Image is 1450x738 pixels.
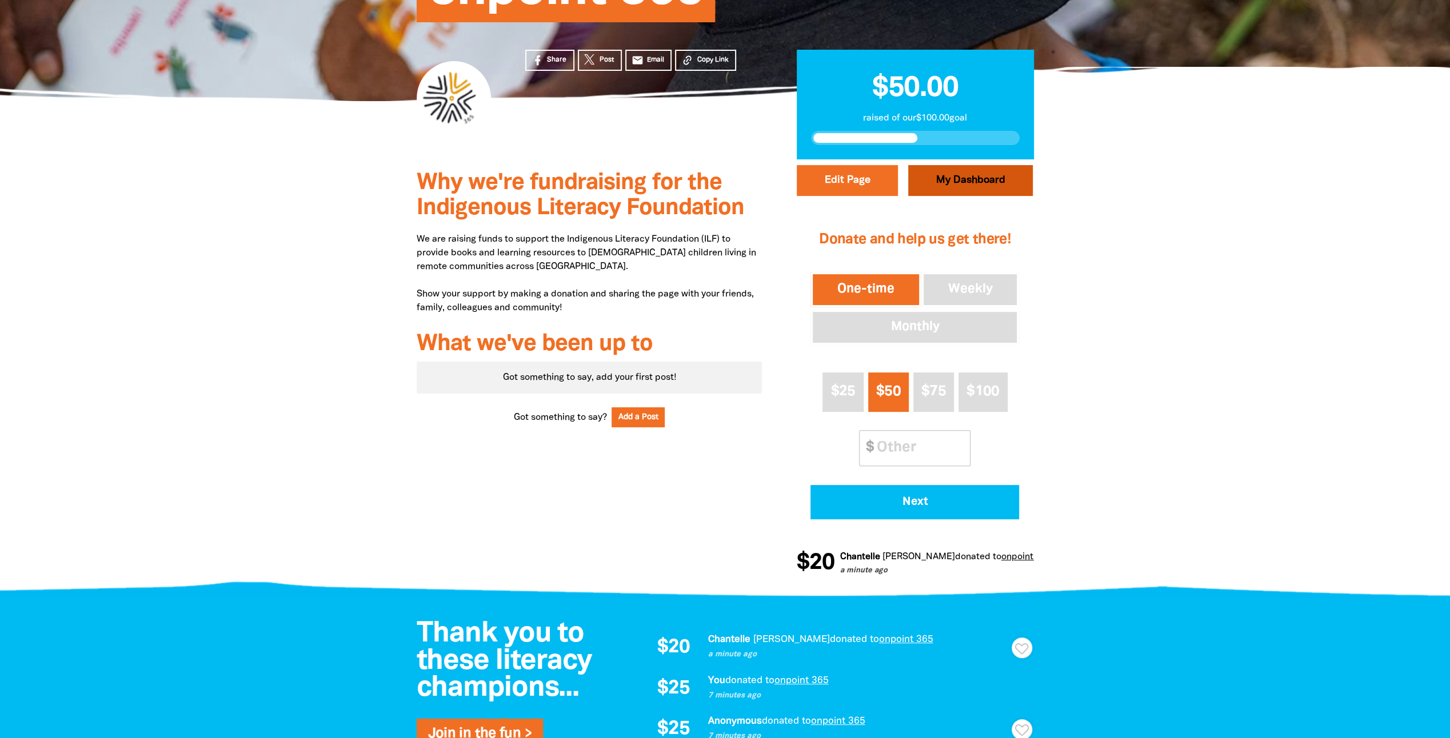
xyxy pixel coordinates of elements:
h3: What we've been up to [417,332,762,357]
em: Chantelle [708,635,750,644]
span: $50.00 [872,75,958,102]
button: $75 [913,372,954,412]
span: $100 [966,385,999,398]
button: $25 [822,372,863,412]
span: $75 [921,385,946,398]
span: donated to [725,676,774,685]
p: 7 minutes ago [708,690,1008,701]
span: donated to [829,635,878,644]
span: Post [600,55,614,65]
em: You [708,676,725,685]
a: Share [525,50,574,71]
a: onpoint 365 [878,635,933,644]
button: $50 [868,372,909,412]
button: Weekly [921,272,1020,307]
span: Thank you to these literacy champions... [417,621,592,701]
a: onpoint 365 [999,553,1049,561]
span: Share [547,55,566,65]
h2: Donate and help us get there! [810,217,1019,263]
div: Got something to say, add your first post! [417,362,762,394]
span: Got something to say? [514,411,607,424]
span: Copy Link [697,55,728,65]
span: Email [646,55,664,65]
button: Add a Post [612,407,665,427]
a: emailEmail [625,50,672,71]
span: $20 [657,638,690,657]
button: $100 [958,372,1008,412]
a: My Dashboard [908,165,1033,196]
span: donated to [953,553,999,561]
span: $25 [657,679,690,699]
p: raised of our $100.00 goal [811,111,1020,125]
button: Edit Page [797,165,898,196]
span: $20 [794,552,832,575]
em: Anonymous [708,717,761,725]
div: Donation stream [796,545,1033,581]
span: Why we're fundraising for the Indigenous Literacy Foundation [417,173,744,219]
span: donated to [761,717,810,725]
a: onpoint 365 [810,717,865,725]
p: a minute ago [708,649,1008,660]
a: Post [578,50,622,71]
div: Paginated content [417,362,762,394]
span: $25 [830,385,855,398]
em: [PERSON_NAME] [753,635,829,644]
em: [PERSON_NAME] [880,553,953,561]
button: One-time [810,272,921,307]
button: Monthly [810,310,1019,345]
a: onpoint 365 [774,676,828,685]
p: a minute ago [838,565,1049,577]
span: $50 [876,385,901,398]
button: Copy Link [675,50,736,71]
span: $ [860,431,873,466]
button: Pay with Credit Card [810,485,1019,519]
span: Next [826,496,1004,508]
input: Other [869,431,970,466]
i: email [631,54,643,66]
p: We are raising funds to support the Indigenous Literacy Foundation (ILF) to provide books and lea... [417,232,762,315]
em: Chantelle [838,553,878,561]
